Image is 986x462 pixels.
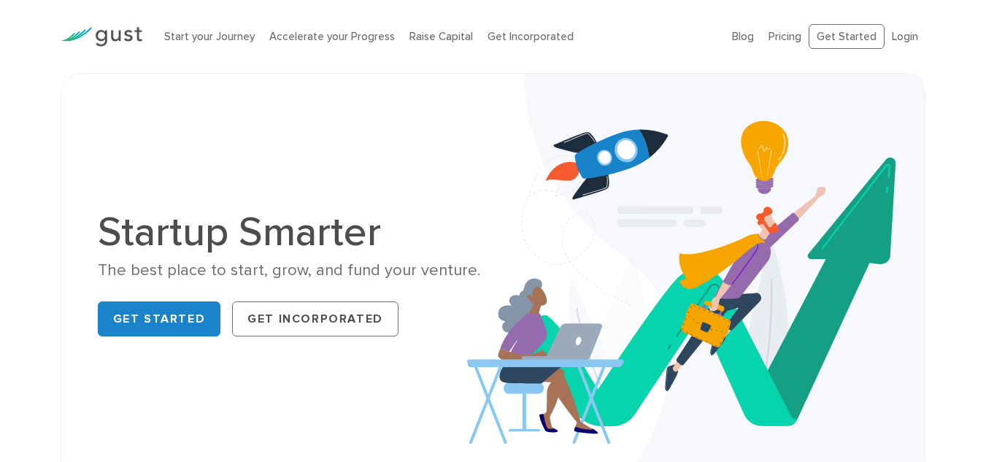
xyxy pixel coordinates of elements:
[98,301,221,336] a: Get Started
[409,30,473,43] a: Raise Capital
[488,30,574,43] a: Get Incorporated
[892,30,918,43] a: Login
[732,30,754,43] a: Blog
[98,260,482,281] div: The best place to start, grow, and fund your venture.
[269,30,395,43] a: Accelerate your Progress
[98,212,482,253] h1: Startup Smarter
[164,30,255,43] a: Start your Journey
[769,30,801,43] a: Pricing
[61,27,142,47] img: Gust Logo
[809,24,885,50] a: Get Started
[232,301,398,336] a: Get Incorporated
